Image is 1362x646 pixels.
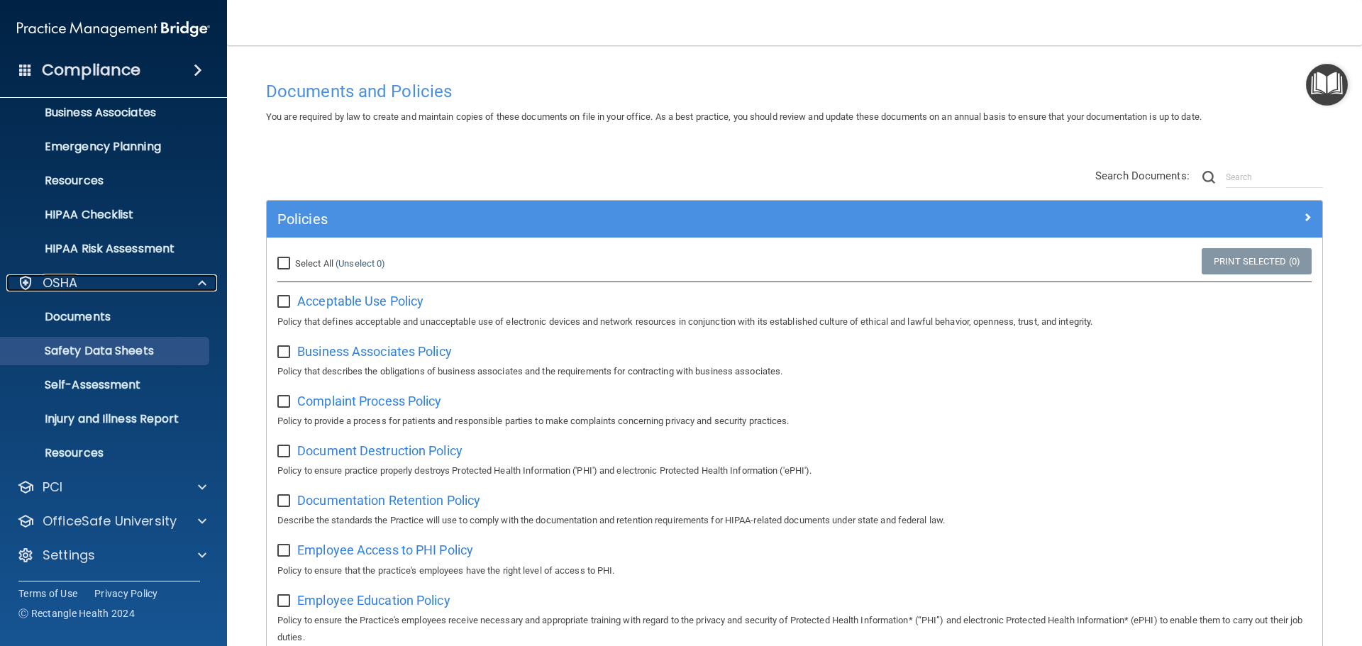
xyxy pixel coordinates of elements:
input: Select All (Unselect 0) [277,258,294,269]
p: Policy to ensure practice properly destroys Protected Health Information ('PHI') and electronic P... [277,462,1312,479]
span: Document Destruction Policy [297,443,463,458]
p: Safety Data Sheets [9,344,203,358]
p: HIPAA Risk Assessment [9,242,203,256]
span: Search Documents: [1095,169,1190,182]
a: OSHA [17,274,206,291]
p: Policy that defines acceptable and unacceptable use of electronic devices and network resources i... [277,313,1312,330]
span: Documentation Retention Policy [297,493,480,508]
span: Ⓒ Rectangle Health 2024 [18,606,135,620]
span: You are required by law to create and maintain copies of these documents on file in your office. ... [266,111,1202,122]
span: Complaint Process Policy [297,394,441,408]
a: Privacy Policy [94,586,158,601]
p: Policy to ensure the Practice's employees receive necessary and appropriate training with regard ... [277,612,1312,646]
a: OfficeSafe University [17,513,206,530]
span: Acceptable Use Policy [297,294,423,308]
p: Self-Assessment [9,378,203,392]
span: Business Associates Policy [297,344,452,359]
img: PMB logo [17,15,210,43]
p: Resources [9,174,203,188]
p: Injury and Illness Report [9,412,203,426]
p: OfficeSafe University [43,513,177,530]
p: Describe the standards the Practice will use to comply with the documentation and retention requi... [277,512,1312,529]
p: HIPAA Checklist [9,208,203,222]
p: Business Associates [9,106,203,120]
p: Policy to provide a process for patients and responsible parties to make complaints concerning pr... [277,413,1312,430]
button: Open Resource Center [1306,64,1348,106]
p: Emergency Planning [9,140,203,154]
a: Settings [17,547,206,564]
h5: Policies [277,211,1048,227]
a: (Unselect 0) [336,258,385,269]
span: Select All [295,258,333,269]
h4: Compliance [42,60,140,80]
a: Policies [277,208,1312,230]
span: Employee Education Policy [297,593,450,608]
a: PCI [17,479,206,496]
img: ic-search.3b580494.png [1202,171,1215,184]
a: Print Selected (0) [1202,248,1312,274]
p: Resources [9,446,203,460]
span: Employee Access to PHI Policy [297,542,473,557]
p: Documents [9,310,203,324]
p: Settings [43,547,95,564]
h4: Documents and Policies [266,82,1323,101]
p: PCI [43,479,62,496]
p: Policy that describes the obligations of business associates and the requirements for contracting... [277,363,1312,380]
a: Terms of Use [18,586,77,601]
p: OSHA [43,274,78,291]
p: Policy to ensure that the practice's employees have the right level of access to PHI. [277,562,1312,579]
input: Search [1226,167,1323,188]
